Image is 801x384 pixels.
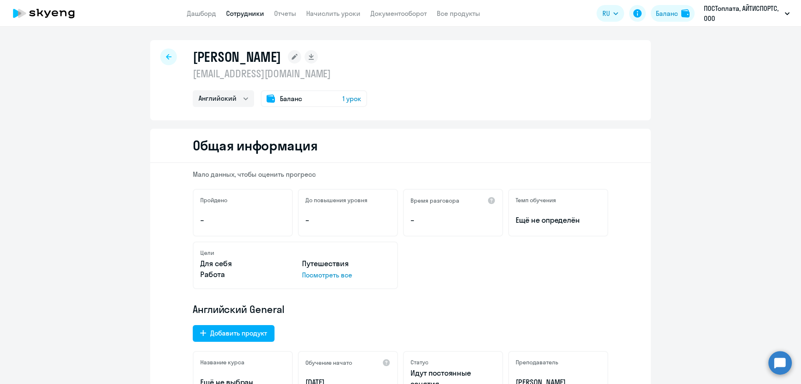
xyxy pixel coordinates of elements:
[516,215,601,226] span: Ещё не определён
[187,9,216,18] a: Дашборд
[516,196,556,204] h5: Темп обучения
[302,270,390,280] p: Посмотреть все
[370,9,427,18] a: Документооборот
[681,9,690,18] img: balance
[305,215,390,226] p: –
[200,249,214,257] h5: Цели
[651,5,695,22] button: Балансbalance
[516,359,558,366] h5: Преподаватель
[411,197,459,204] h5: Время разговора
[437,9,480,18] a: Все продукты
[306,9,360,18] a: Начислить уроки
[200,196,227,204] h5: Пройдено
[274,9,296,18] a: Отчеты
[200,359,244,366] h5: Название курса
[305,359,352,366] h5: Обучение начато
[411,215,496,226] p: –
[210,328,267,338] div: Добавить продукт
[200,258,289,269] p: Для себя
[193,325,275,342] button: Добавить продукт
[193,303,285,316] span: Английский General
[302,258,390,269] p: Путешествия
[280,94,302,104] span: Баланс
[602,8,610,18] span: RU
[193,67,367,80] p: [EMAIL_ADDRESS][DOMAIN_NAME]
[193,48,281,65] h1: [PERSON_NAME]
[193,137,317,154] h2: Общая информация
[305,196,368,204] h5: До повышения уровня
[700,3,794,23] button: ПОСТоплата, АЙТИСПОРТС, ООО
[226,9,264,18] a: Сотрудники
[656,8,678,18] div: Баланс
[200,215,285,226] p: –
[193,170,608,179] p: Мало данных, чтобы оценить прогресс
[343,94,361,104] span: 1 урок
[200,269,289,280] p: Работа
[597,5,624,22] button: RU
[411,359,428,366] h5: Статус
[704,3,781,23] p: ПОСТоплата, АЙТИСПОРТС, ООО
